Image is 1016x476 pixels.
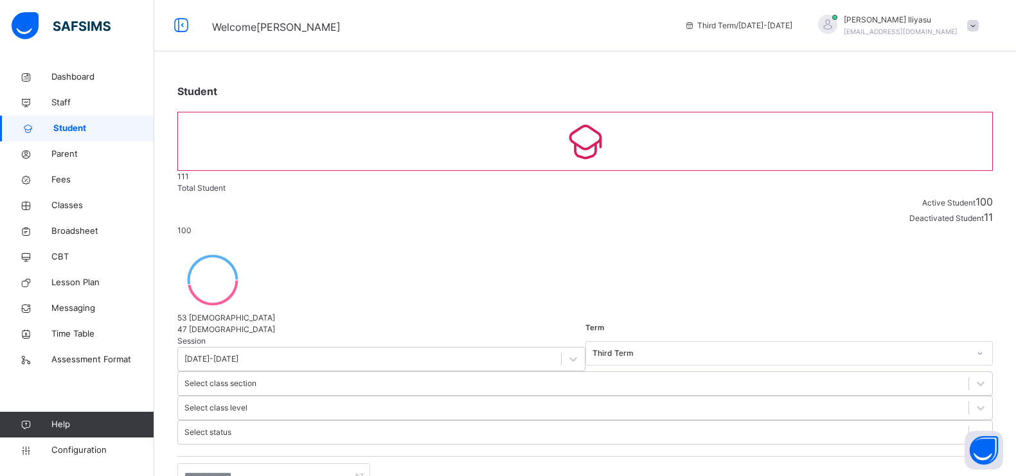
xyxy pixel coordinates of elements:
[51,148,154,161] span: Parent
[51,444,154,457] span: Configuration
[53,122,154,135] span: Student
[177,182,993,194] div: Total Student
[51,251,154,263] span: CBT
[51,225,154,238] span: Broadsheet
[184,353,238,365] div: [DATE]-[DATE]
[184,378,256,389] div: Select class section
[922,198,976,207] span: Active Student
[844,14,958,26] span: [PERSON_NAME] Iliyasu
[184,402,247,414] div: Select class level
[177,237,282,247] span: Total students in current term
[965,431,1003,470] button: Open asap
[51,353,154,366] span: Assessment Format
[12,12,111,39] img: safsims
[177,172,189,181] span: 111
[593,348,970,359] div: Third Term
[51,71,154,84] span: Dashboard
[585,322,604,333] span: Term
[177,85,217,98] span: Student
[177,336,206,346] span: Session
[51,96,154,109] span: Staff
[976,195,993,208] span: 100
[909,213,984,223] span: Deactivated Student
[51,418,154,431] span: Help
[844,28,958,35] span: [EMAIL_ADDRESS][DOMAIN_NAME]
[177,324,187,334] span: 47
[189,313,275,322] span: [DEMOGRAPHIC_DATA]
[212,21,341,33] span: Welcome [PERSON_NAME]
[805,14,985,37] div: AbdussamadIliyasu
[684,20,792,31] span: session/term information
[189,324,275,334] span: [DEMOGRAPHIC_DATA]
[51,302,154,315] span: Messaging
[51,276,154,289] span: Lesson Plan
[51,199,154,212] span: Classes
[51,328,154,340] span: Time Table
[51,173,154,186] span: Fees
[177,313,187,322] span: 53
[177,225,192,235] span: 100
[984,211,993,224] span: 11
[184,427,231,438] div: Select status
